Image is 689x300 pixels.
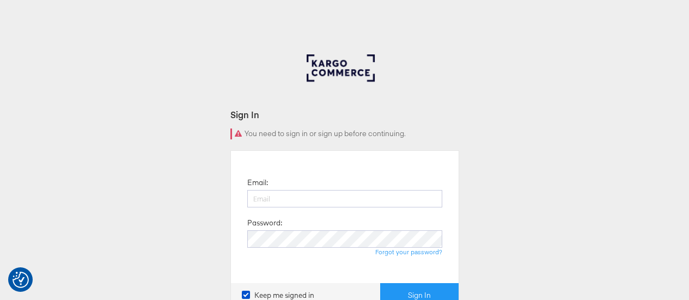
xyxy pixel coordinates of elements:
[375,248,442,256] a: Forgot your password?
[13,272,29,288] button: Consent Preferences
[247,177,268,188] label: Email:
[230,128,459,139] div: You need to sign in or sign up before continuing.
[247,218,282,228] label: Password:
[13,272,29,288] img: Revisit consent button
[230,108,459,121] div: Sign In
[247,190,442,207] input: Email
